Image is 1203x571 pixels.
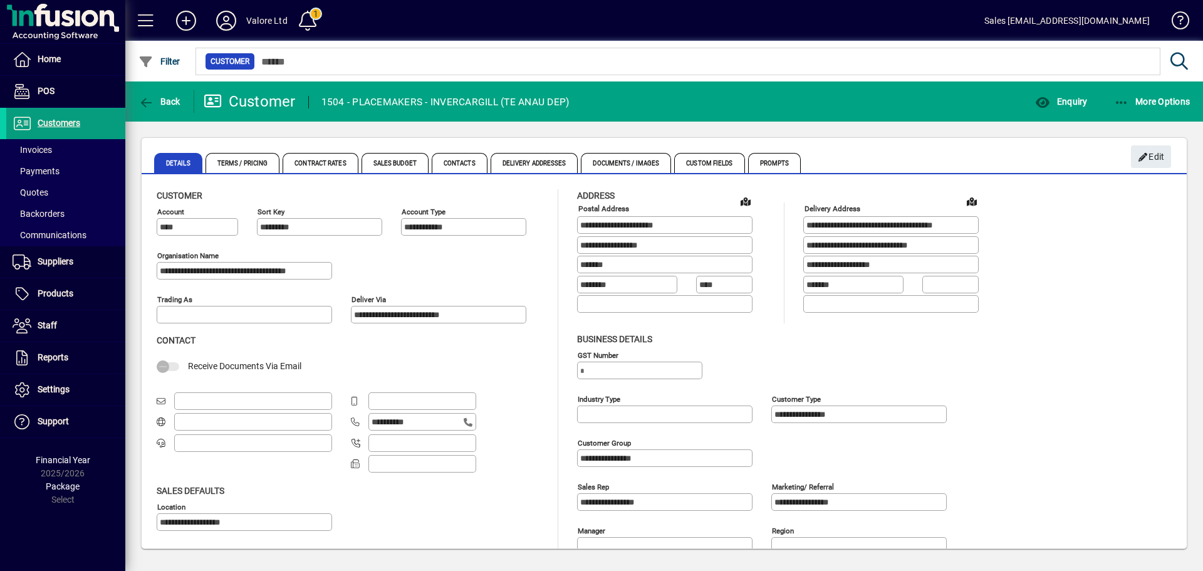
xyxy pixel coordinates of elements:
a: Home [6,44,125,75]
div: Sales [EMAIL_ADDRESS][DOMAIN_NAME] [984,11,1150,31]
button: Profile [206,9,246,32]
a: Products [6,278,125,310]
span: Quotes [13,187,48,197]
span: Home [38,54,61,64]
div: Customer [204,92,296,112]
span: More Options [1114,97,1190,107]
span: Settings [38,384,70,394]
mat-label: Manager [578,526,605,535]
span: Custom Fields [674,153,744,173]
mat-label: Industry type [578,394,620,403]
span: Support [38,416,69,426]
span: Back [138,97,180,107]
a: Reports [6,342,125,374]
div: Valore Ltd [246,11,288,31]
mat-label: GST Number [578,350,618,359]
span: Prompts [748,153,801,173]
a: Payments [6,160,125,182]
span: Reports [38,352,68,362]
mat-label: Region [772,526,794,535]
a: Communications [6,224,125,246]
span: Invoices [13,145,52,155]
a: View on map [962,191,982,211]
mat-label: Customer type [772,394,821,403]
span: Sales Budget [362,153,429,173]
span: Documents / Images [581,153,671,173]
span: Package [46,481,80,491]
a: Support [6,406,125,437]
span: Details [154,153,202,173]
mat-label: Deliver via [352,295,386,304]
mat-label: Account Type [402,207,445,216]
button: More Options [1111,90,1194,113]
a: Invoices [6,139,125,160]
app-page-header-button: Back [125,90,194,113]
span: Customer [157,191,202,201]
mat-label: Marketing/ Referral [772,482,834,491]
span: Edit [1138,147,1165,167]
a: Quotes [6,182,125,203]
a: Staff [6,310,125,342]
span: Enquiry [1035,97,1087,107]
mat-label: Account [157,207,184,216]
mat-label: Trading as [157,295,192,304]
span: POS [38,86,55,96]
a: View on map [736,191,756,211]
mat-label: Customer group [578,438,631,447]
button: Add [166,9,206,32]
mat-label: Location [157,502,185,511]
a: Suppliers [6,246,125,278]
button: Edit [1131,145,1171,168]
span: Filter [138,56,180,66]
button: Enquiry [1032,90,1090,113]
span: Financial Year [36,455,90,465]
button: Back [135,90,184,113]
mat-label: Sort key [258,207,284,216]
span: Payments [13,166,60,176]
span: Staff [38,320,57,330]
a: POS [6,76,125,107]
span: Sales defaults [157,486,224,496]
span: Products [38,288,73,298]
span: Terms / Pricing [206,153,280,173]
span: Customers [38,118,80,128]
a: Backorders [6,203,125,224]
mat-label: Sales rep [578,482,609,491]
span: Communications [13,230,86,240]
button: Filter [135,50,184,73]
span: Customer [211,55,249,68]
span: Suppliers [38,256,73,266]
a: Settings [6,374,125,406]
span: Receive Documents Via Email [188,361,301,371]
mat-label: Organisation name [157,251,219,260]
span: Business details [577,334,652,344]
span: Address [577,191,615,201]
span: Backorders [13,209,65,219]
a: Knowledge Base [1162,3,1187,43]
span: Contact [157,335,195,345]
div: 1504 - PLACEMAKERS - INVERCARGILL (TE ANAU DEP) [321,92,570,112]
span: Contract Rates [283,153,358,173]
span: Delivery Addresses [491,153,578,173]
span: Contacts [432,153,487,173]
